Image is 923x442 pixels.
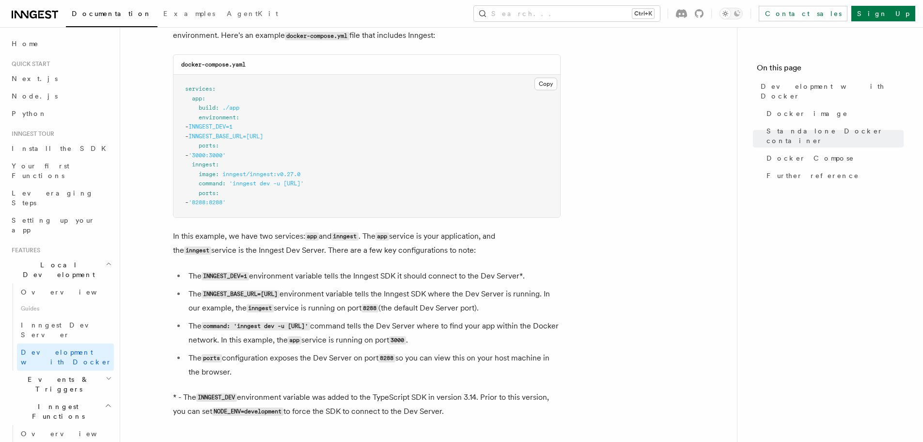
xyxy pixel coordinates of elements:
[8,398,114,425] button: Inngest Functions
[192,95,202,102] span: app
[632,9,654,18] kbd: Ctrl+K
[157,3,221,26] a: Examples
[12,110,47,117] span: Python
[389,336,406,344] code: 3000
[8,70,114,87] a: Next.js
[173,391,561,419] p: * - The environment variable was added to the TypeScript SDK in version 3.14. Prior to this versi...
[181,61,246,68] code: docker-compose.yaml
[173,229,561,258] p: In this example, we have two services: and . The service is your application, and the service is ...
[8,246,40,254] span: Features
[192,161,216,168] span: inngest
[247,304,274,312] code: inngest
[767,109,848,118] span: Docker image
[8,260,106,279] span: Local Development
[199,114,236,121] span: environment
[8,184,114,212] a: Leveraging Steps
[222,104,239,111] span: ./app
[763,149,904,167] a: Docker Compose
[163,10,215,17] span: Examples
[199,190,216,196] span: ports
[202,272,249,280] code: INNGEST_DEV=1
[12,145,112,152] span: Install the SDK
[185,152,188,159] span: -
[21,288,121,296] span: Overview
[8,87,114,105] a: Node.js
[534,78,557,90] button: Copy
[720,8,743,19] button: Toggle dark mode
[202,95,205,102] span: :
[186,269,561,283] li: The environment variable tells the Inngest SDK it should connect to the Dev Server*.
[17,344,114,371] a: Development with Docker
[185,133,188,140] span: -
[212,408,283,416] code: NODE_ENV=development
[767,171,859,180] span: Further reference
[202,290,280,298] code: INNGEST_BASE_URL=[URL]
[12,216,95,234] span: Setting up your app
[21,348,112,366] span: Development with Docker
[186,319,561,347] li: The command tells the Dev Server where to find your app within the Docker network. In this exampl...
[8,283,114,371] div: Local Development
[8,371,114,398] button: Events & Triggers
[8,157,114,184] a: Your first Functions
[202,354,222,362] code: ports
[767,153,854,163] span: Docker Compose
[12,162,69,180] span: Your first Functions
[199,171,216,178] span: image
[173,15,561,43] p: If you're using to run your services locally, you can easily add Inngest to your local environmen...
[331,232,359,241] code: inngest
[288,336,301,344] code: app
[8,212,114,239] a: Setting up your app
[185,199,188,206] span: -
[12,39,39,49] span: Home
[184,246,211,255] code: inngest
[236,114,239,121] span: :
[216,142,219,149] span: :
[66,3,157,27] a: Documentation
[216,190,219,196] span: :
[763,105,904,122] a: Docker image
[763,122,904,149] a: Standalone Docker container
[8,130,54,138] span: Inngest tour
[12,92,58,100] span: Node.js
[8,375,106,394] span: Events & Triggers
[757,78,904,105] a: Development with Docker
[305,232,319,241] code: app
[12,75,58,82] span: Next.js
[199,142,216,149] span: ports
[227,10,278,17] span: AgentKit
[221,3,284,26] a: AgentKit
[199,104,216,111] span: build
[212,85,216,92] span: :
[8,256,114,283] button: Local Development
[474,6,660,21] button: Search...Ctrl+K
[196,393,237,402] code: INNGEST_DEV
[361,304,378,312] code: 8288
[17,301,114,316] span: Guides
[21,321,104,339] span: Inngest Dev Server
[8,402,105,421] span: Inngest Functions
[229,180,304,187] span: 'inngest dev -u [URL]'
[188,133,263,140] span: INNGEST_BASE_URL=[URL]
[285,32,349,40] code: docker-compose.yml
[216,171,219,178] span: :
[186,287,561,315] li: The environment variable tells the Inngest SDK where the Dev Server is running. In our example, t...
[216,104,219,111] span: :
[767,126,904,146] span: Standalone Docker container
[188,152,226,159] span: '3000:3000'
[185,85,212,92] span: services
[199,180,222,187] span: command
[8,35,114,52] a: Home
[216,161,219,168] span: :
[763,167,904,184] a: Further reference
[375,232,389,241] code: app
[8,105,114,122] a: Python
[222,180,226,187] span: :
[757,62,904,78] h4: On this page
[761,82,904,101] span: Development with Docker
[188,123,233,130] span: INNGEST_DEV=1
[21,430,121,438] span: Overview
[202,322,310,330] code: command: 'inngest dev -u [URL]'
[188,199,226,206] span: '8288:8288'
[17,316,114,344] a: Inngest Dev Server
[759,6,847,21] a: Contact sales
